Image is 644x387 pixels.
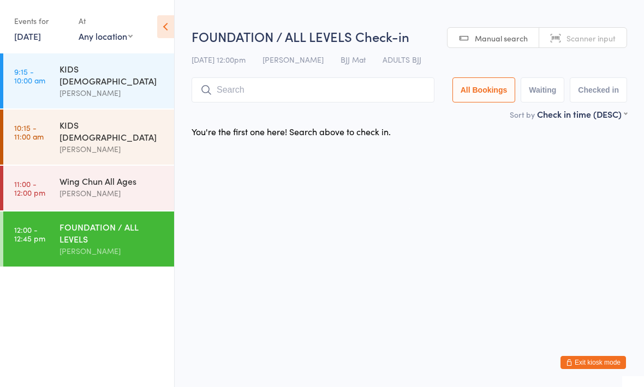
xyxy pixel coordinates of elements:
[341,54,366,65] span: BJJ Mat
[475,33,528,44] span: Manual search
[192,77,434,102] input: Search
[14,225,45,243] time: 12:00 - 12:45 pm
[521,77,564,102] button: Waiting
[192,27,627,45] h2: FOUNDATION / ALL LEVELS Check-in
[59,63,165,87] div: KIDS [DEMOGRAPHIC_DATA]
[452,77,516,102] button: All Bookings
[59,143,165,155] div: [PERSON_NAME]
[79,12,133,30] div: At
[79,30,133,42] div: Any location
[59,187,165,199] div: [PERSON_NAME]
[59,87,165,99] div: [PERSON_NAME]
[3,110,174,165] a: 10:15 -11:00 amKIDS [DEMOGRAPHIC_DATA][PERSON_NAME]
[383,54,421,65] span: ADULTS BJJ
[510,109,535,120] label: Sort by
[560,356,626,369] button: Exit kiosk mode
[3,211,174,267] a: 12:00 -12:45 pmFOUNDATION / ALL LEVELS[PERSON_NAME]
[59,245,165,257] div: [PERSON_NAME]
[59,119,165,143] div: KIDS [DEMOGRAPHIC_DATA]
[14,123,44,141] time: 10:15 - 11:00 am
[14,12,68,30] div: Events for
[14,67,45,84] time: 9:15 - 10:00 am
[192,54,246,65] span: [DATE] 12:00pm
[192,125,391,137] div: You're the first one here! Search above to check in.
[3,166,174,210] a: 11:00 -12:00 pmWing Chun All Ages[PERSON_NAME]
[59,221,165,245] div: FOUNDATION / ALL LEVELS
[14,30,41,42] a: [DATE]
[537,108,627,120] div: Check in time (DESC)
[570,77,627,102] button: Checked in
[59,175,165,187] div: Wing Chun All Ages
[263,54,324,65] span: [PERSON_NAME]
[567,33,616,44] span: Scanner input
[3,53,174,108] a: 9:15 -10:00 amKIDS [DEMOGRAPHIC_DATA][PERSON_NAME]
[14,179,45,197] time: 11:00 - 12:00 pm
